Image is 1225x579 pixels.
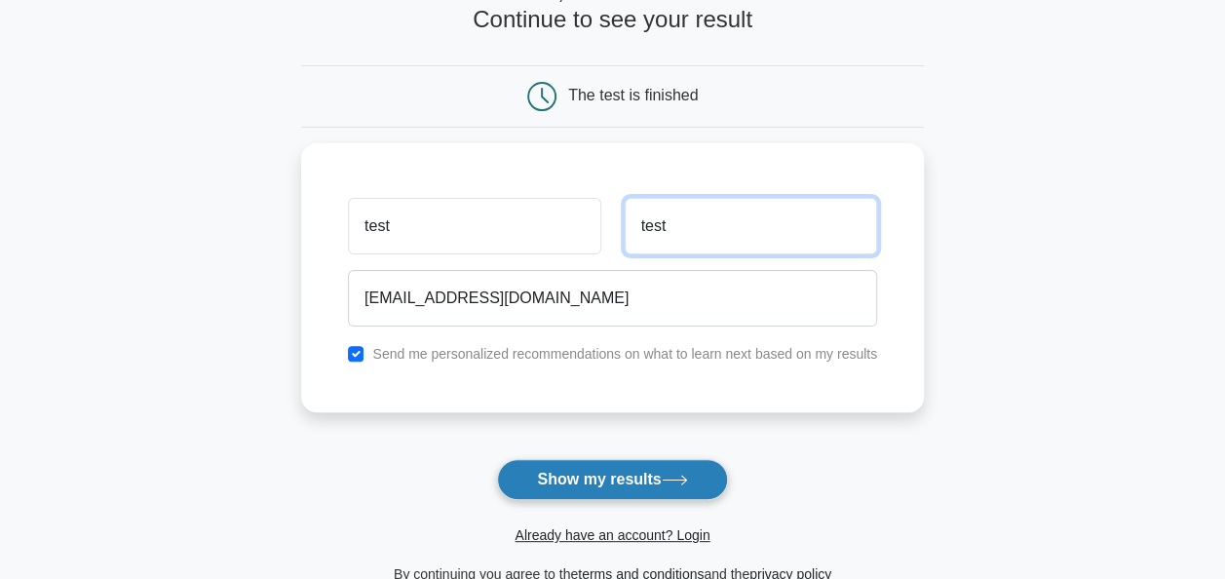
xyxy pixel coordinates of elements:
[348,270,877,327] input: Email
[625,198,877,254] input: Last name
[372,346,877,362] label: Send me personalized recommendations on what to learn next based on my results
[348,198,600,254] input: First name
[568,87,698,103] div: The test is finished
[515,527,709,543] a: Already have an account? Login
[497,459,727,500] button: Show my results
